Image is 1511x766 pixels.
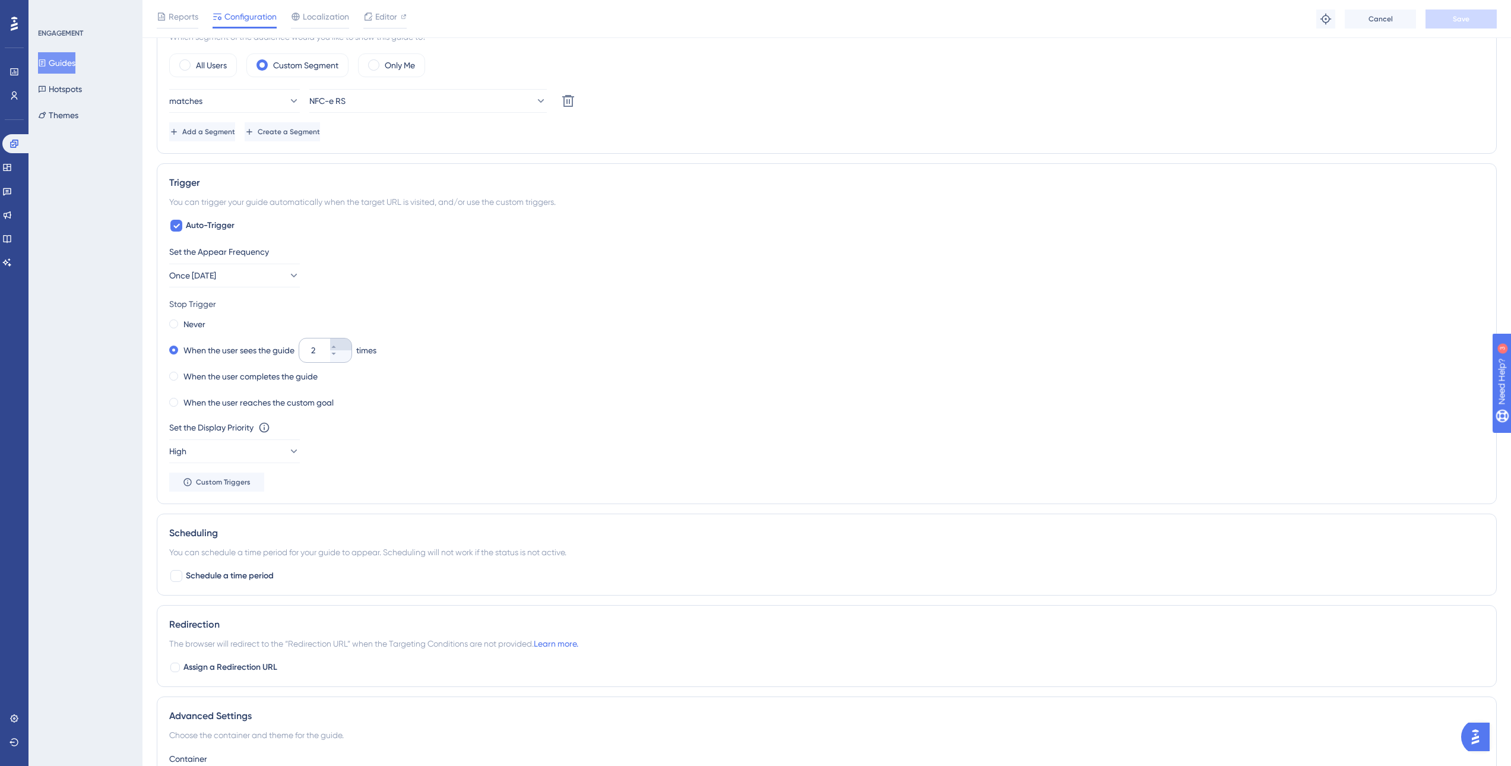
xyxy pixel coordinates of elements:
span: Once [DATE] [169,268,216,283]
div: 3 [83,6,86,15]
label: When the user sees the guide [183,343,294,357]
div: Container [169,752,1484,766]
span: Editor [375,10,397,24]
label: When the user completes the guide [183,369,318,384]
div: Scheduling [169,526,1484,540]
span: matches [169,94,202,108]
div: ENGAGEMENT [38,29,83,38]
button: Save [1426,10,1497,29]
span: Auto-Trigger [186,219,235,233]
span: Custom Triggers [196,477,251,487]
label: Never [183,317,205,331]
button: matches [169,89,300,113]
button: Cancel [1345,10,1416,29]
div: Advanced Settings [169,709,1484,723]
span: Localization [303,10,349,24]
span: Cancel [1369,14,1393,24]
button: Hotspots [38,78,82,100]
span: Need Help? [28,3,74,17]
span: NFC-e RS [309,94,346,108]
label: All Users [196,58,227,72]
div: Redirection [169,618,1484,632]
span: Add a Segment [182,127,235,137]
span: Configuration [224,10,277,24]
a: Learn more. [534,639,578,648]
span: The browser will redirect to the “Redirection URL” when the Targeting Conditions are not provided. [169,637,578,651]
span: Assign a Redirection URL [183,660,277,675]
label: Custom Segment [273,58,338,72]
span: Reports [169,10,198,24]
button: Once [DATE] [169,264,300,287]
span: Save [1453,14,1469,24]
iframe: UserGuiding AI Assistant Launcher [1461,719,1497,755]
div: Set the Appear Frequency [169,245,1484,259]
button: Guides [38,52,75,74]
button: High [169,439,300,463]
button: Custom Triggers [169,473,264,492]
button: Create a Segment [245,122,320,141]
span: Create a Segment [258,127,320,137]
div: times [356,343,376,357]
div: Stop Trigger [169,297,1484,311]
button: Add a Segment [169,122,235,141]
div: Set the Display Priority [169,420,254,435]
span: Schedule a time period [186,569,274,583]
label: When the user reaches the custom goal [183,395,334,410]
div: Choose the container and theme for the guide. [169,728,1484,742]
button: Themes [38,105,78,126]
label: Only Me [385,58,415,72]
button: NFC-e RS [309,89,547,113]
div: You can schedule a time period for your guide to appear. Scheduling will not work if the status i... [169,545,1484,559]
div: Trigger [169,176,1484,190]
div: You can trigger your guide automatically when the target URL is visited, and/or use the custom tr... [169,195,1484,209]
span: High [169,444,186,458]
